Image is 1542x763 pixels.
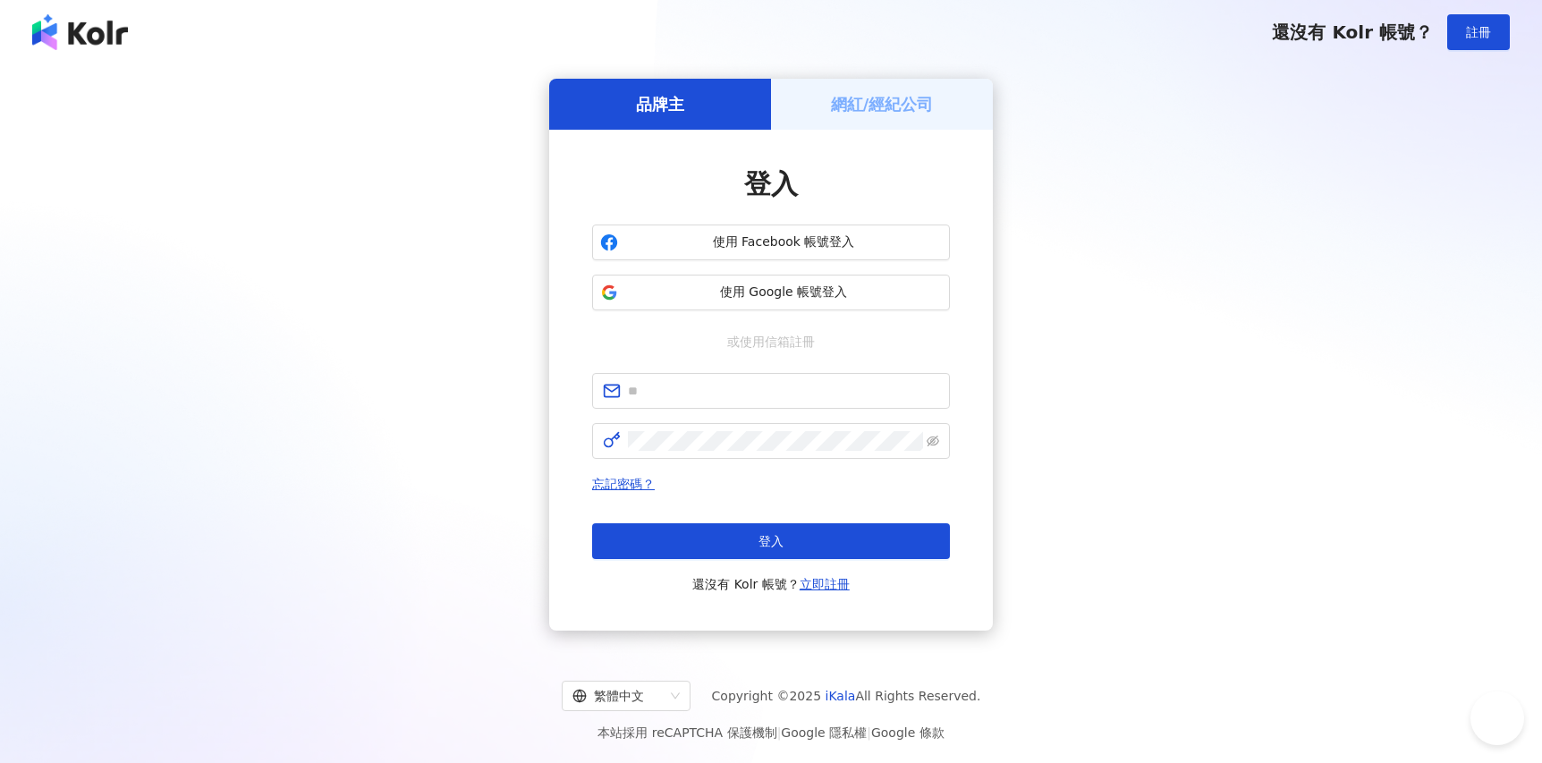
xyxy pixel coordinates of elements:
span: 還沒有 Kolr 帳號？ [692,573,850,595]
a: iKala [826,689,856,703]
span: 還沒有 Kolr 帳號？ [1272,21,1433,43]
span: 或使用信箱註冊 [715,332,827,352]
button: 註冊 [1447,14,1510,50]
div: 繁體中文 [572,682,664,710]
span: 註冊 [1466,25,1491,39]
a: 立即註冊 [800,577,850,591]
span: Copyright © 2025 All Rights Reserved. [712,685,981,707]
span: 登入 [744,168,798,199]
img: logo [32,14,128,50]
a: Google 隱私權 [781,725,867,740]
span: 本站採用 reCAPTCHA 保護機制 [597,722,944,743]
a: Google 條款 [871,725,945,740]
span: eye-invisible [927,435,939,447]
span: | [867,725,871,740]
span: 使用 Facebook 帳號登入 [625,233,942,251]
h5: 品牌主 [636,93,684,115]
a: 忘記密碼？ [592,477,655,491]
span: | [777,725,782,740]
span: 登入 [758,534,784,548]
span: 使用 Google 帳號登入 [625,284,942,301]
button: 使用 Facebook 帳號登入 [592,225,950,260]
button: 登入 [592,523,950,559]
iframe: Help Scout Beacon - Open [1470,691,1524,745]
button: 使用 Google 帳號登入 [592,275,950,310]
h5: 網紅/經紀公司 [831,93,934,115]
